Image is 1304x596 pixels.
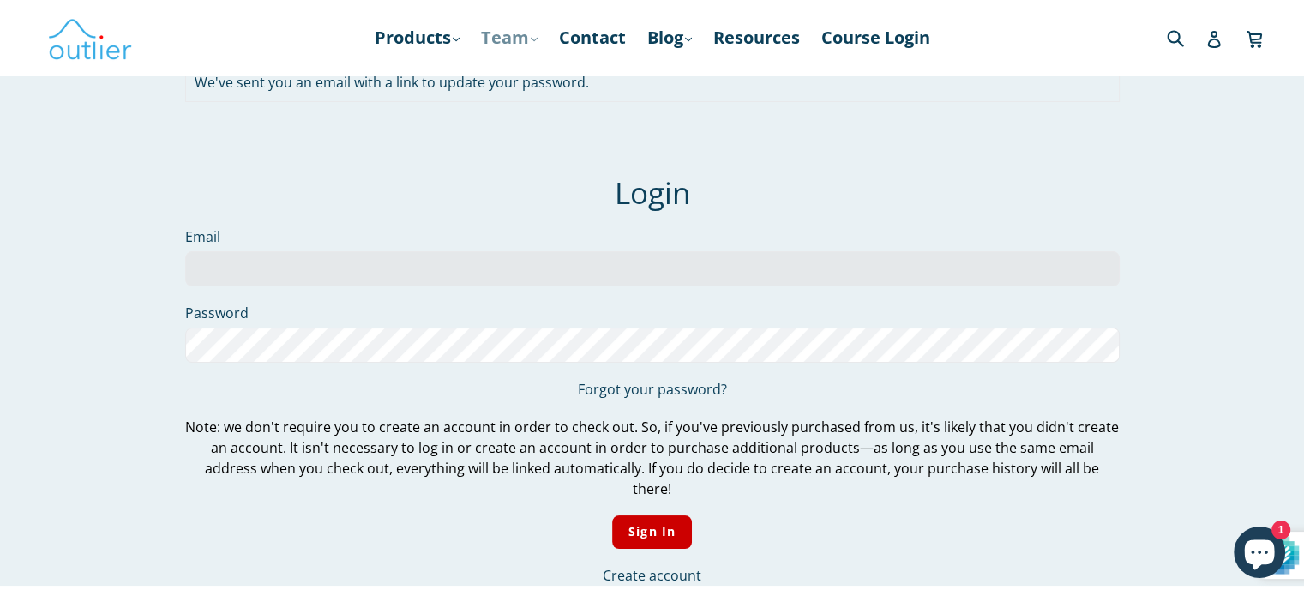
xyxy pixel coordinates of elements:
input: Search [1163,20,1210,55]
a: Create account [603,566,701,585]
label: Email [185,226,1120,247]
a: Blog [639,22,700,53]
a: Products [366,22,468,53]
a: Forgot your password? [578,380,727,399]
a: Contact [550,22,634,53]
a: Team [472,22,546,53]
h1: Login [185,175,1120,211]
input: Sign In [612,515,692,549]
a: Resources [705,22,808,53]
label: Password [185,303,1120,323]
p: Note: we don't require you to create an account in order to check out. So, if you've previously p... [185,417,1120,499]
img: Outlier Linguistics [47,13,133,63]
div: We've sent you an email with a link to update your password. [185,63,1120,102]
inbox-online-store-chat: Shopify online store chat [1229,527,1290,582]
a: Course Login [813,22,939,53]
